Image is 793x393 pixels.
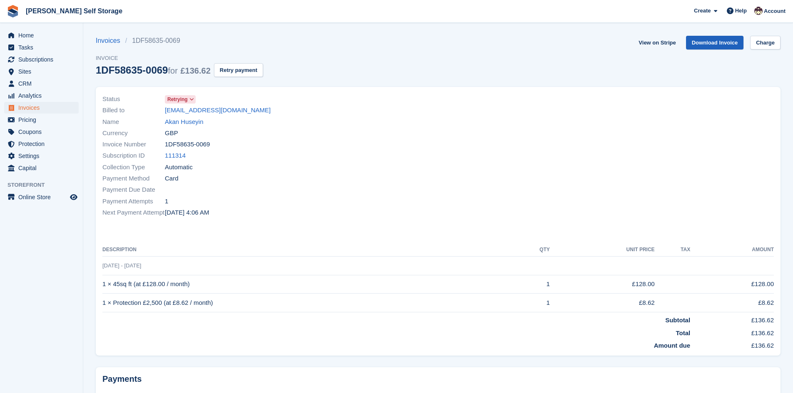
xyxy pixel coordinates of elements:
td: £136.62 [690,338,774,351]
a: menu [4,54,79,65]
td: £8.62 [550,294,655,312]
a: menu [4,42,79,53]
td: £128.00 [690,275,774,294]
span: Invoice [96,54,263,62]
span: Automatic [165,163,193,172]
span: 1 [165,197,168,206]
th: Unit Price [550,243,655,257]
span: Create [694,7,711,15]
a: Akan Huseyin [165,117,204,127]
img: Jacob Esser [754,7,763,15]
a: 111314 [165,151,186,161]
a: menu [4,66,79,77]
span: Retrying [167,96,188,103]
a: menu [4,191,79,203]
span: Card [165,174,179,183]
span: Currency [102,129,165,138]
th: Amount [690,243,774,257]
span: Analytics [18,90,68,101]
a: [PERSON_NAME] Self Storage [22,4,126,18]
a: menu [4,78,79,89]
th: Description [102,243,512,257]
a: menu [4,102,79,114]
td: £128.00 [550,275,655,294]
h2: Payments [102,374,774,384]
div: 1DF58635-0069 [96,64,211,76]
span: Coupons [18,126,68,138]
span: Pricing [18,114,68,126]
span: Tasks [18,42,68,53]
a: Preview store [69,192,79,202]
span: Payment Attempts [102,197,165,206]
span: Status [102,94,165,104]
span: Subscription ID [102,151,165,161]
span: Sites [18,66,68,77]
a: [EMAIL_ADDRESS][DOMAIN_NAME] [165,106,271,115]
span: Account [764,7,786,15]
span: Name [102,117,165,127]
nav: breadcrumbs [96,36,263,46]
a: Charge [750,36,781,49]
span: Protection [18,138,68,150]
span: Subscriptions [18,54,68,65]
th: QTY [512,243,549,257]
span: Payment Method [102,174,165,183]
a: menu [4,126,79,138]
span: Online Store [18,191,68,203]
span: 1DF58635-0069 [165,140,210,149]
a: menu [4,138,79,150]
strong: Total [676,329,690,336]
span: Billed to [102,106,165,115]
td: £8.62 [690,294,774,312]
time: 2025-10-02 03:06:14 UTC [165,208,209,218]
td: £136.62 [690,312,774,325]
span: [DATE] - [DATE] [102,262,141,269]
span: Help [735,7,747,15]
span: Invoices [18,102,68,114]
span: Storefront [7,181,83,189]
a: menu [4,30,79,41]
td: 1 [512,275,549,294]
a: Invoices [96,36,125,46]
span: Home [18,30,68,41]
a: View on Stripe [635,36,679,49]
span: Next Payment Attempt [102,208,165,218]
span: Payment Due Date [102,185,165,195]
span: CRM [18,78,68,89]
span: GBP [165,129,178,138]
span: Capital [18,162,68,174]
td: £136.62 [690,325,774,338]
td: 1 × Protection £2,500 (at £8.62 / month) [102,294,512,312]
span: Settings [18,150,68,162]
strong: Subtotal [665,316,690,324]
a: menu [4,114,79,126]
span: £136.62 [180,66,210,75]
strong: Amount due [654,342,691,349]
a: menu [4,90,79,101]
button: Retry payment [214,63,263,77]
a: Retrying [165,94,196,104]
img: stora-icon-8386f47178a22dfd0bd8f6a31ec36ba5ce8667c1dd55bd0f319d3a0aa187defe.svg [7,5,19,17]
span: Collection Type [102,163,165,172]
span: Invoice Number [102,140,165,149]
td: 1 × 45sq ft (at £128.00 / month) [102,275,512,294]
a: Download Invoice [686,36,744,49]
a: menu [4,162,79,174]
a: menu [4,150,79,162]
span: for [168,66,177,75]
td: 1 [512,294,549,312]
th: Tax [655,243,691,257]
